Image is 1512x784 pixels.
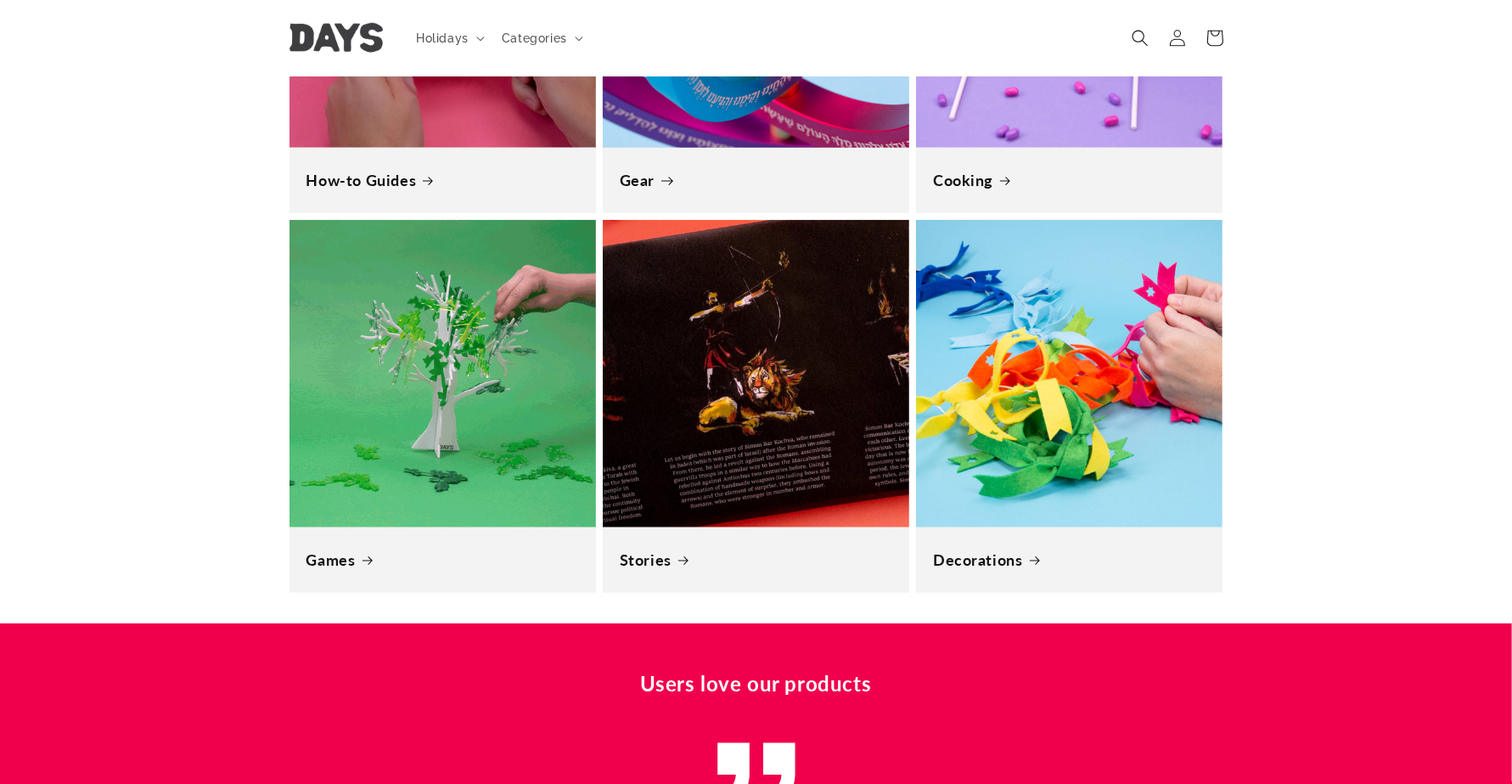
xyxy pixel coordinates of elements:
span: Holidays [416,31,469,46]
a: Games [306,550,579,570]
summary: Search [1121,20,1159,57]
a: Stories [620,550,892,570]
summary: Holidays [406,20,492,56]
a: Cooking [933,171,1206,190]
a: Decorations [933,550,1206,570]
a: How-to Guides [306,171,579,190]
span: Categories [502,31,567,46]
a: Gear [620,171,892,190]
img: Days United [289,24,383,54]
summary: Categories [492,20,590,56]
